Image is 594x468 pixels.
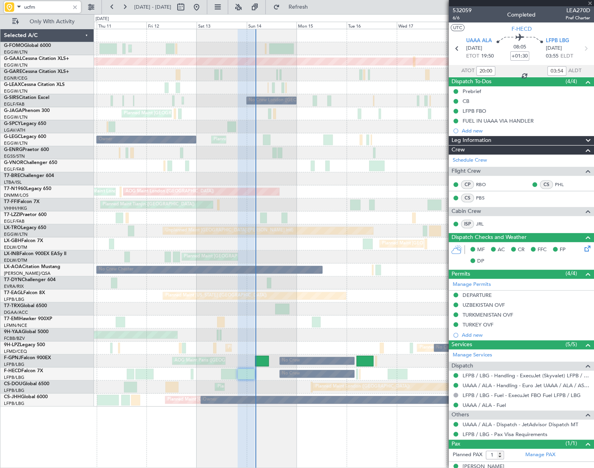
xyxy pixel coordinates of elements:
[463,302,505,308] div: UZBEKISTAN OVF
[4,43,24,48] span: G-FOMO
[540,180,553,189] div: CS
[4,134,46,139] a: G-LEGCLegacy 600
[462,127,590,134] div: Add new
[463,117,534,124] div: FUEL IN UAAA VIA HANDLER
[546,52,558,60] span: 03:55
[4,330,22,334] span: 9H-YAA
[4,270,51,276] a: [PERSON_NAME]/QSA
[4,349,27,354] a: LFMD/CEQ
[4,226,21,230] span: LX-TRO
[4,278,56,282] a: T7-DYNChallenger 604
[463,382,590,389] a: UAAA / ALA - Handling - Euro Jet UAAA / ALA / ASTER AVIATION SERVICES
[507,11,536,19] div: Completed
[21,19,83,24] span: Only With Activity
[4,69,22,74] span: G-GARE
[546,45,562,52] span: [DATE]
[4,317,19,321] span: T7-EMI
[282,355,300,367] div: No Crew
[270,1,317,13] button: Refresh
[197,22,247,29] div: Sat 13
[4,160,23,165] span: G-VNOR
[4,108,50,113] a: G-JAGAPhenom 300
[4,296,24,302] a: LFPB/LBG
[4,382,49,386] a: CS-DOUGlobal 6500
[463,88,481,95] div: Prebrief
[452,207,481,216] span: Cabin Crew
[228,342,352,354] div: Planned Maint [GEOGRAPHIC_DATA] ([GEOGRAPHIC_DATA])
[382,238,506,250] div: Planned Maint [GEOGRAPHIC_DATA] ([GEOGRAPHIC_DATA])
[446,22,497,29] div: Thu 18
[4,82,65,87] a: G-LEAXCessna Citation XLS
[203,394,216,406] div: Owner
[4,186,51,191] a: T7-N1960Legacy 650
[463,431,547,438] a: LFPB / LBG - Pax Visa Requirements
[560,52,573,60] span: ELDT
[103,199,195,211] div: Planned Maint Tianjin ([GEOGRAPHIC_DATA])
[4,121,21,126] span: G-SPCY
[4,121,46,126] a: G-SPCYLegacy 650
[146,22,197,29] div: Fri 12
[165,225,293,237] div: Unplanned Maint [GEOGRAPHIC_DATA] ([PERSON_NAME] Intl)
[461,220,474,228] div: ISP
[566,439,577,447] span: (1/1)
[452,270,470,279] span: Permits
[477,257,484,265] span: DP
[24,1,69,13] input: Airport
[4,108,22,113] span: G-JAGA
[4,257,27,263] a: EDLW/DTM
[4,186,26,191] span: T7-N1960
[4,95,49,100] a: G-SIRSCitation Excel
[4,356,21,360] span: F-GPNJ
[463,372,590,379] a: LFPB / LBG - Handling - ExecuJet (Skyvalet) LFPB / LBG
[249,95,332,106] div: No Crew London ([GEOGRAPHIC_DATA])
[4,147,22,152] span: G-ENRG
[477,246,485,254] span: MF
[282,368,300,380] div: No Crew
[463,292,492,298] div: DEPARTURE
[463,321,493,328] div: TURKEY OVF
[4,343,45,347] a: 9H-LPZLegacy 500
[476,194,494,201] a: PBS
[436,342,454,354] div: No Crew
[4,226,46,230] a: LX-TROLegacy 650
[4,62,28,68] a: EGGW/LTN
[4,304,47,308] a: T7-TRXGlobal 6500
[4,200,39,204] a: T7-FFIFalcon 7X
[4,95,19,100] span: G-SIRS
[452,410,469,420] span: Others
[4,192,28,198] a: DNMM/LOS
[167,394,292,406] div: Planned Maint [GEOGRAPHIC_DATA] ([GEOGRAPHIC_DATA])
[4,75,28,81] a: EGNR/CEG
[4,343,20,347] span: 9H-LPZ
[4,213,20,217] span: T7-LZZI
[4,336,25,341] a: FCBB/BZV
[281,4,315,10] span: Refresh
[568,67,581,75] span: ALDT
[9,15,86,28] button: Only With Activity
[4,101,24,107] a: EGLF/FAB
[481,52,494,60] span: 19:50
[4,252,19,256] span: LX-INB
[4,166,24,172] a: EGLF/FAB
[131,43,255,54] div: Planned Maint [GEOGRAPHIC_DATA] ([GEOGRAPHIC_DATA])
[4,401,24,406] a: LFPB/LBG
[4,160,57,165] a: G-VNORChallenger 650
[217,381,341,393] div: Planned Maint [GEOGRAPHIC_DATA] ([GEOGRAPHIC_DATA])
[461,180,474,189] div: CP
[4,239,43,243] a: LX-GBHFalcon 7X
[4,283,24,289] a: EVRA/RIX
[4,82,21,87] span: G-LEAX
[453,6,472,15] span: 532059
[97,22,147,29] div: Thu 11
[4,369,43,373] a: F-HECDFalcon 7X
[453,351,492,359] a: Manage Services
[462,332,590,338] div: Add new
[453,451,482,459] label: Planned PAX
[463,311,513,318] div: TURKMENISTAN OVF
[4,147,49,152] a: G-ENRGPraetor 600
[4,173,54,178] a: T7-BREChallenger 604
[452,340,472,349] span: Services
[4,49,28,55] a: EGGW/LTN
[498,246,505,254] span: AC
[4,278,22,282] span: T7-DYN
